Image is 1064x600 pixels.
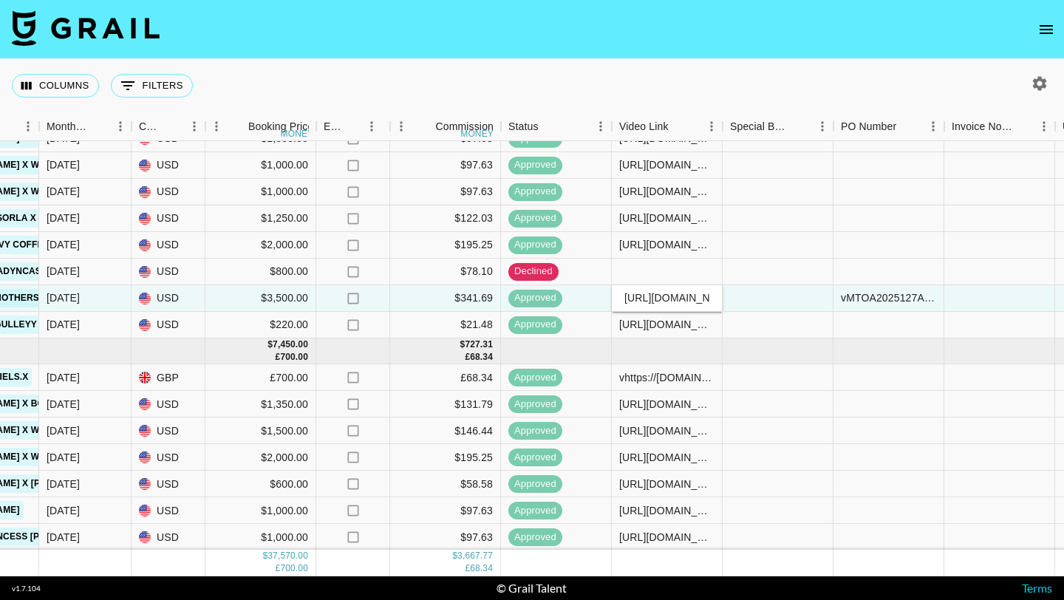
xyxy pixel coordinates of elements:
div: Booking Price [248,112,313,141]
div: 68.34 [470,351,493,364]
div: https://www.tiktok.com/@macy.loe/video/7537111085262851358?lang=en [619,184,715,199]
span: approved [508,211,562,225]
div: Currency [139,112,163,141]
button: Sort [669,116,689,137]
span: approved [508,158,562,172]
button: Sort [89,116,109,137]
div: 700.00 [280,351,308,364]
div: Status [508,112,539,141]
span: approved [508,424,562,438]
div: 7,450.00 [273,338,308,351]
div: Jul '25 [47,237,80,252]
div: https://www.tiktok.com/@marissagulleyy/video/7525544617140440375 [619,503,715,518]
div: $220.00 [205,312,316,338]
div: USD [132,471,205,497]
div: Status [501,112,612,141]
div: $21.48 [390,312,501,338]
div: https://www.tiktok.com/@macy.loe/video/7538235242746842381?lang=en [619,157,715,172]
div: https://www.tiktok.com/@jadyncasorla/video/7537095808827608334?lang=en [619,211,715,225]
div: $1,000.00 [205,497,316,524]
img: Grail Talent [12,10,160,46]
button: Menu [590,115,612,137]
button: Sort [1012,116,1033,137]
span: declined [508,265,559,279]
button: Menu [205,115,228,137]
div: USD [132,285,205,312]
div: $146.44 [390,417,501,444]
button: Menu [1033,115,1055,137]
div: money [281,129,314,138]
div: USD [132,444,205,471]
div: $1,500.00 [205,417,316,444]
div: £ [276,351,281,364]
span: approved [508,318,562,332]
div: Special Booking Type [723,112,833,141]
div: vMTOA2025127AG_6 [841,290,936,305]
div: USD [132,205,205,232]
div: $1,000.00 [205,524,316,550]
div: $2,000.00 [205,444,316,471]
div: $ [267,338,273,351]
div: Jun '25 [47,450,80,465]
div: Month Due [47,112,89,141]
div: £700.00 [205,364,316,391]
div: USD [132,391,205,417]
span: approved [508,451,562,465]
div: USD [132,524,205,550]
button: Select columns [12,74,99,98]
div: $ [460,338,465,351]
span: approved [508,531,562,545]
div: Video Link [612,112,723,141]
div: https://www.tiktok.com/@macy.loe/video/7515180150166719774 [619,423,715,438]
div: $78.10 [390,259,501,285]
div: 3,667.77 [457,550,493,563]
div: Invoice Notes [944,112,1055,141]
div: Jun '25 [47,477,80,491]
div: £ [276,563,281,576]
div: 68.34 [470,563,493,576]
div: £ [465,351,470,364]
div: vhttps://www.instagram.com/p/DLSprqMo5Fa/ [619,370,715,385]
button: Sort [415,116,435,137]
div: $58.58 [390,471,501,497]
div: $1,000.00 [205,152,316,179]
div: USD [132,417,205,444]
button: Menu [109,115,132,137]
div: Commission [435,112,494,141]
div: $97.63 [390,524,501,550]
div: © Grail Talent [497,581,567,596]
div: Jun '25 [47,503,80,518]
div: PO Number [841,112,896,141]
div: $1,250.00 [205,205,316,232]
span: approved [508,291,562,305]
button: Menu [361,115,383,137]
div: https://www.tiktok.com/@marissagulleyy/video/7530741245891644685?_t=ZP-8yK6BHcKQxC&_r=1 [619,317,715,332]
button: Menu [922,115,944,137]
div: $97.63 [390,497,501,524]
div: $122.03 [390,205,501,232]
div: $1,000.00 [205,179,316,205]
button: Sort [896,116,917,137]
div: Expenses: Remove Commission? [316,112,390,141]
div: GBP [132,364,205,391]
button: Menu [390,115,412,137]
div: Jun '25 [47,530,80,545]
button: Menu [17,115,39,137]
span: approved [508,477,562,491]
div: Jun '25 [47,397,80,412]
div: 37,570.00 [267,550,308,563]
div: Jul '25 [47,157,80,172]
div: 700.00 [280,563,308,576]
div: Jul '25 [47,317,80,332]
div: $ [262,550,267,563]
div: £68.34 [390,364,501,391]
div: Jun '25 [47,370,80,385]
button: Sort [791,116,811,137]
div: Jul '25 [47,264,80,279]
div: PO Number [833,112,944,141]
div: Jul '25 [47,290,80,305]
div: $97.63 [390,179,501,205]
span: approved [508,185,562,199]
div: USD [132,152,205,179]
button: Menu [811,115,833,137]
